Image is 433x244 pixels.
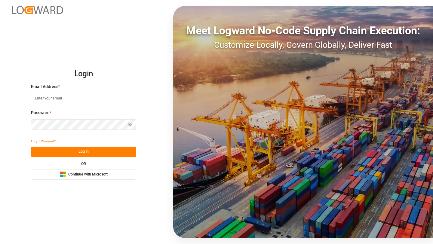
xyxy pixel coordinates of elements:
[173,39,433,51] div: Customize Locally, Govern Globally, Deliver Fast
[12,6,63,14] img: Logward_new_orange.png
[31,110,50,116] span: Password
[68,172,108,177] span: Continue with Microsoft
[31,169,136,180] button: Continue with Microsoft
[31,64,136,84] h2: Login
[31,84,58,90] span: Email Address
[31,136,56,147] button: Forgot Password?
[31,93,136,103] input: Enter your email
[31,147,136,157] button: Log In
[81,162,86,166] small: OR
[173,23,433,39] div: Meet Logward No-Code Supply Chain Execution:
